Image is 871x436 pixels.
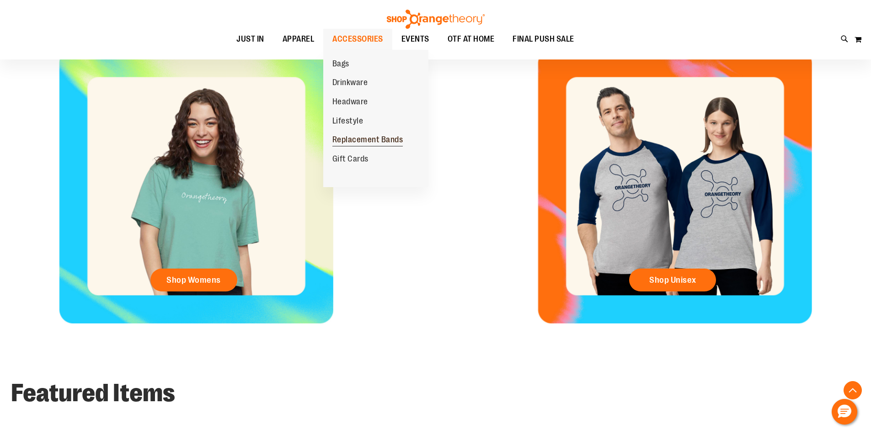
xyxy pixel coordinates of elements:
span: JUST IN [236,29,264,49]
span: Replacement Bands [332,135,403,146]
img: Shop Orangetheory [385,10,486,29]
button: Back To Top [844,381,862,399]
span: OTF AT HOME [448,29,495,49]
ul: ACCESSORIES [323,50,428,187]
span: Headware [332,97,368,108]
span: Lifestyle [332,116,363,128]
a: OTF AT HOME [438,29,504,50]
a: Gift Cards [323,150,378,169]
a: Shop Unisex [629,269,716,291]
button: Hello, have a question? Let’s chat. [832,399,857,425]
span: Shop Womens [166,275,221,285]
a: Shop Womens [150,269,237,291]
span: Shop Unisex [649,275,696,285]
span: ACCESSORIES [332,29,383,49]
a: ACCESSORIES [323,29,392,50]
a: EVENTS [392,29,438,50]
span: EVENTS [401,29,429,49]
a: JUST IN [227,29,273,50]
a: Replacement Bands [323,130,412,150]
span: Bags [332,59,349,70]
a: Drinkware [323,73,377,92]
span: APPAREL [283,29,315,49]
span: Gift Cards [332,154,369,166]
strong: Featured Items [11,379,175,407]
a: FINAL PUSH SALE [503,29,583,50]
span: FINAL PUSH SALE [513,29,574,49]
span: Drinkware [332,78,368,89]
a: Bags [323,54,358,74]
a: Headware [323,92,377,112]
a: APPAREL [273,29,324,50]
a: Lifestyle [323,112,373,131]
